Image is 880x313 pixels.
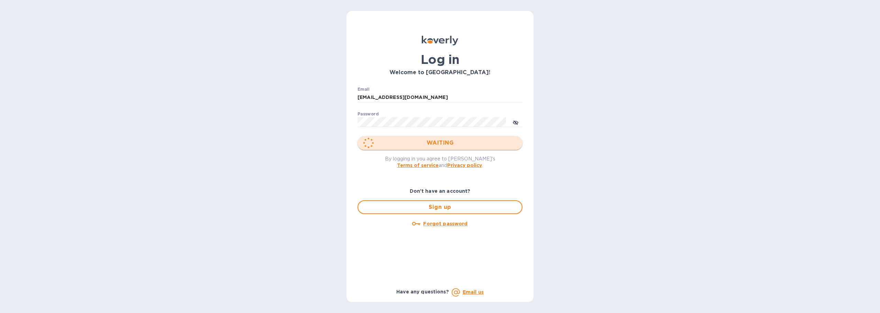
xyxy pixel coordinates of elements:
[357,52,522,67] h1: Log in
[357,92,522,103] input: Enter email address
[385,156,495,168] span: By logging in you agree to [PERSON_NAME]'s and .
[509,115,522,129] button: toggle password visibility
[423,221,467,226] u: Forgot password
[357,69,522,76] h3: Welcome to [GEOGRAPHIC_DATA]!
[463,289,484,295] a: Email us
[396,289,449,294] b: Have any questions?
[357,112,378,116] label: Password
[364,203,516,211] span: Sign up
[357,87,370,91] label: Email
[422,36,458,45] img: Koverly
[447,163,482,168] a: Privacy policy
[397,163,439,168] a: Terms of service
[357,200,522,214] button: Sign up
[410,188,471,194] b: Don't have an account?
